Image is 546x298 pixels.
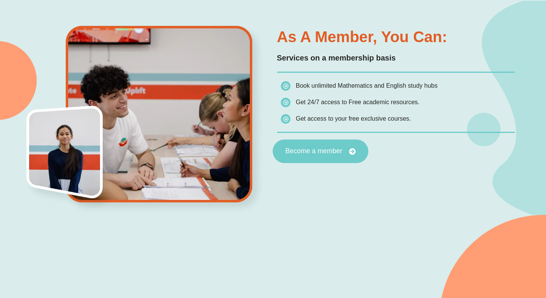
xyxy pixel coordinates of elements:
h3: As a member, you can: [277,29,515,44]
span: Become a member [285,148,342,155]
span: Get 24/7 access to Free academic resources. [296,99,420,105]
span: Book unlimited Mathematics and English study hubs [296,82,438,89]
span: Get access to your free exclusive courses. [296,115,411,122]
img: icon-list.png [281,114,290,124]
img: icon-list.png [281,98,290,107]
p: Services on a membership basis [277,52,515,64]
img: icon-list.png [281,81,290,91]
a: Become a member [272,139,368,163]
iframe: Chat Widget [415,211,546,298]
